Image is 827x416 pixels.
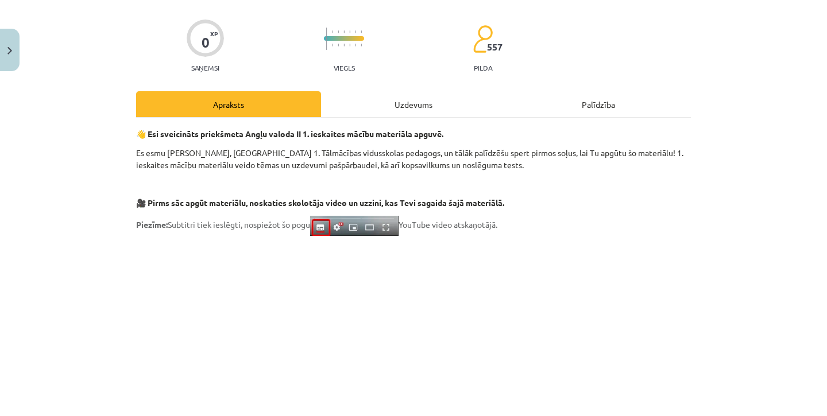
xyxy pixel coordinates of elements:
[136,219,497,230] span: Subtitri tiek ieslēgti, nospiežot šo pogu YouTube video atskaņotājā.
[506,91,691,117] div: Palīdzība
[338,30,339,33] img: icon-short-line-57e1e144782c952c97e751825c79c345078a6d821885a25fce030b3d8c18986b.svg
[326,28,327,50] img: icon-long-line-d9ea69661e0d244f92f715978eff75569469978d946b2353a9bb055b3ed8787d.svg
[332,44,333,46] img: icon-short-line-57e1e144782c952c97e751825c79c345078a6d821885a25fce030b3d8c18986b.svg
[349,30,350,33] img: icon-short-line-57e1e144782c952c97e751825c79c345078a6d821885a25fce030b3d8c18986b.svg
[355,30,356,33] img: icon-short-line-57e1e144782c952c97e751825c79c345078a6d821885a25fce030b3d8c18986b.svg
[136,219,168,230] strong: Piezīme:
[210,30,218,37] span: XP
[487,42,503,52] span: 557
[334,64,355,72] p: Viegls
[338,44,339,46] img: icon-short-line-57e1e144782c952c97e751825c79c345078a6d821885a25fce030b3d8c18986b.svg
[202,34,210,50] div: 0
[474,64,492,72] p: pilda
[361,30,362,33] img: icon-short-line-57e1e144782c952c97e751825c79c345078a6d821885a25fce030b3d8c18986b.svg
[355,44,356,46] img: icon-short-line-57e1e144782c952c97e751825c79c345078a6d821885a25fce030b3d8c18986b.svg
[136,129,443,139] strong: 👋 Esi sveicināts priekšmeta Angļu valoda II 1. ieskaites mācību materiāla apguvē.
[136,197,504,208] strong: 🎥 Pirms sāc apgūt materiālu, noskaties skolotāja video un uzzini, kas Tevi sagaida šajā materiālā.
[321,91,506,117] div: Uzdevums
[7,47,12,55] img: icon-close-lesson-0947bae3869378f0d4975bcd49f059093ad1ed9edebbc8119c70593378902aed.svg
[343,44,345,46] img: icon-short-line-57e1e144782c952c97e751825c79c345078a6d821885a25fce030b3d8c18986b.svg
[136,91,321,117] div: Apraksts
[349,44,350,46] img: icon-short-line-57e1e144782c952c97e751825c79c345078a6d821885a25fce030b3d8c18986b.svg
[136,147,691,171] p: Es esmu [PERSON_NAME], [GEOGRAPHIC_DATA] 1. Tālmācības vidusskolas pedagogs, un tālāk palīdzēšu s...
[343,30,345,33] img: icon-short-line-57e1e144782c952c97e751825c79c345078a6d821885a25fce030b3d8c18986b.svg
[187,64,224,72] p: Saņemsi
[361,44,362,46] img: icon-short-line-57e1e144782c952c97e751825c79c345078a6d821885a25fce030b3d8c18986b.svg
[332,30,333,33] img: icon-short-line-57e1e144782c952c97e751825c79c345078a6d821885a25fce030b3d8c18986b.svg
[473,25,493,53] img: students-c634bb4e5e11cddfef0936a35e636f08e4e9abd3cc4e673bd6f9a4125e45ecb1.svg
